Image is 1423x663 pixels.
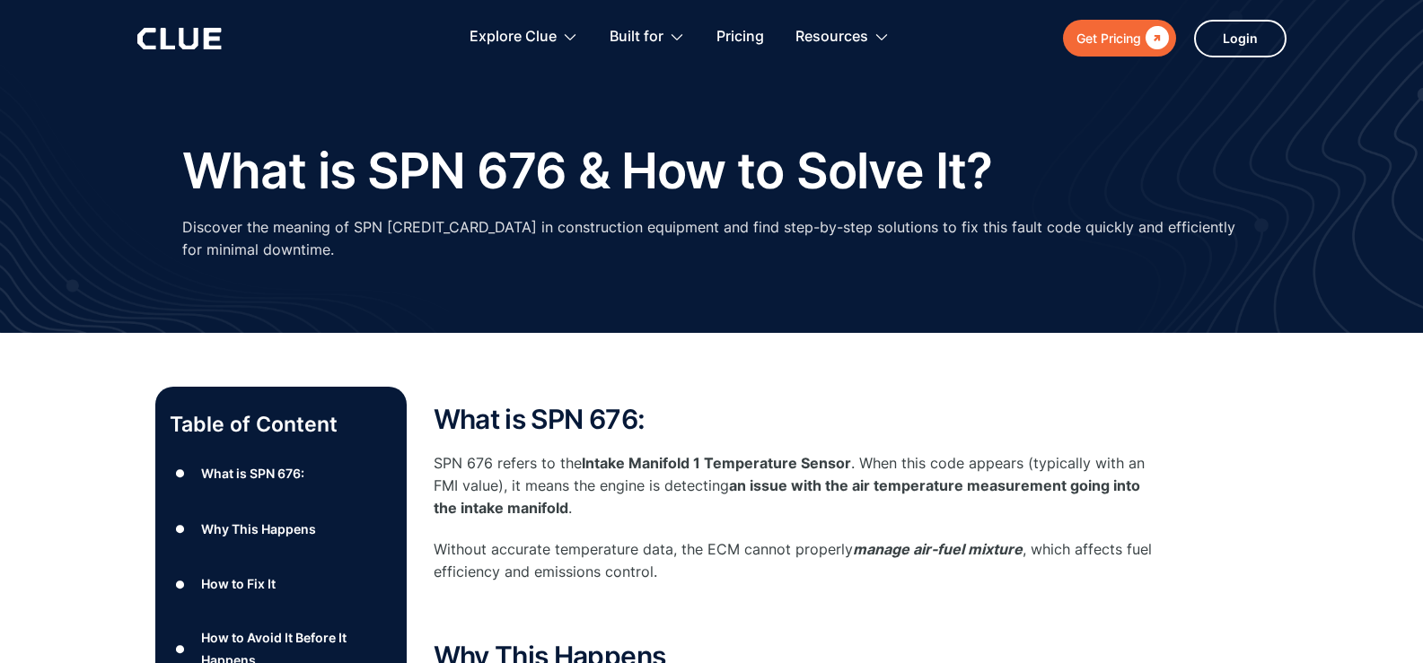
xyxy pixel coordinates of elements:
div: Built for [610,9,685,65]
div: Built for [610,9,663,65]
strong: an issue with the air temperature measurement going into the intake manifold [434,476,1140,517]
p: Without accurate temperature data, the ECM cannot properly , which affects fuel efficiency and em... [434,538,1152,583]
div: ● [170,571,191,598]
h1: What is SPN 676 & How to Solve It? [182,144,992,198]
div: Resources [795,9,890,65]
p: Discover the meaning of SPN [CREDIT_CARD_DATA] in construction equipment and find step-by-step so... [182,216,1242,261]
p: SPN 676 refers to the . When this code appears (typically with an FMI value), it means the engine... [434,452,1152,520]
em: manage air-fuel mixture [853,540,1023,558]
a: ●What is SPN 676: [170,460,392,487]
a: ●Why This Happens [170,516,392,543]
strong: Intake Manifold 1 Temperature Sensor [582,454,851,472]
div: Resources [795,9,868,65]
p: ‍ [434,601,1152,624]
div: What is SPN 676: [201,462,304,484]
a: Pricing [716,9,764,65]
div: ● [170,516,191,543]
div: Explore Clue [470,9,578,65]
div: ● [170,460,191,487]
div: Get Pricing [1076,27,1141,49]
a: Login [1194,20,1287,57]
a: Get Pricing [1063,20,1176,57]
div: Explore Clue [470,9,557,65]
h2: What is SPN 676: [434,405,1152,434]
p: Table of Content [170,410,392,439]
a: ●How to Fix It [170,571,392,598]
div: How to Fix It [201,572,276,595]
div:  [1141,27,1169,49]
div: Why This Happens [201,518,316,540]
div: ● [170,635,191,662]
